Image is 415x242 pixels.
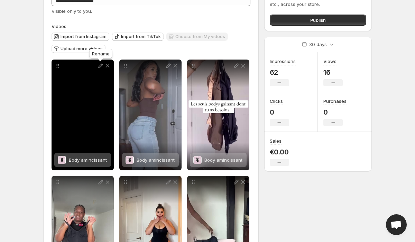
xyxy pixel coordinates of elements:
span: Import from TikTok [121,34,161,39]
button: Import from TikTok [112,33,164,41]
p: €0.00 [270,148,289,156]
span: Publish [310,17,326,24]
span: Visible only to you. [52,8,92,14]
span: Import from Instagram [61,34,107,39]
h3: Sales [270,137,282,144]
span: Upload more videos [61,46,103,52]
div: Body amincissantBody amincissant [187,60,249,170]
h3: Clicks [270,98,283,105]
p: 0 [323,108,347,116]
div: Body amincissantBody amincissant [119,60,182,170]
h3: Purchases [323,98,347,105]
span: Body amincissant [137,157,175,163]
p: 62 [270,68,296,77]
span: Body amincissant [204,157,242,163]
p: 16 [323,68,343,77]
div: Open chat [386,214,407,235]
h3: Views [323,58,336,65]
button: Import from Instagram [52,33,109,41]
span: Body amincissant [69,157,107,163]
p: 30 days [309,41,327,48]
button: Publish [270,15,366,26]
p: 0 [270,108,289,116]
h3: Impressions [270,58,296,65]
span: Videos [52,24,66,29]
div: Body amincissantBody amincissant [52,60,114,170]
button: Upload more videos [52,45,105,53]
